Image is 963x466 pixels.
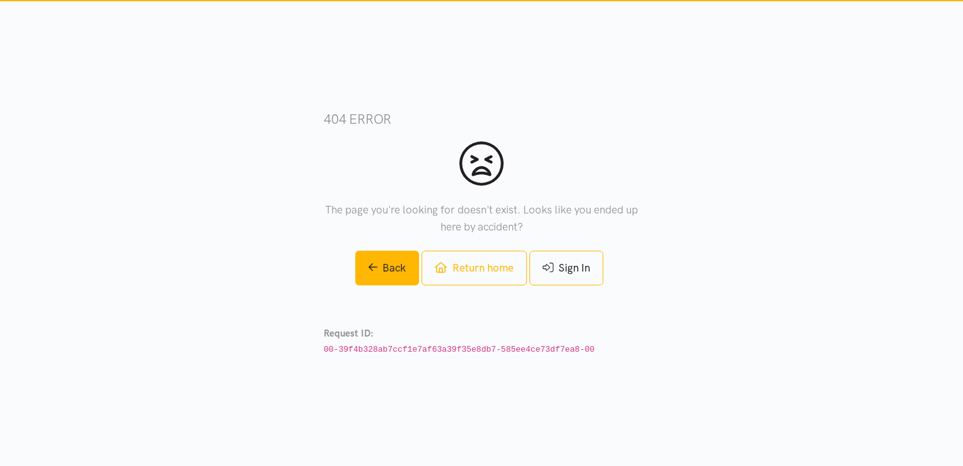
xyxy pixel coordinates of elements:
a: Return home [422,251,526,285]
a: Back [355,251,420,285]
a: Sign In [529,251,603,285]
code: 00-39f4b328ab7ccf1e7af63a39f35e8db7-585ee4ce73df7ea8-00 [324,345,594,354]
p: The page you're looking for doesn't exist. Looks like you ended up here by accident? [324,201,639,236]
h3: 404 error [324,110,639,128]
strong: Request ID: [324,328,374,339]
